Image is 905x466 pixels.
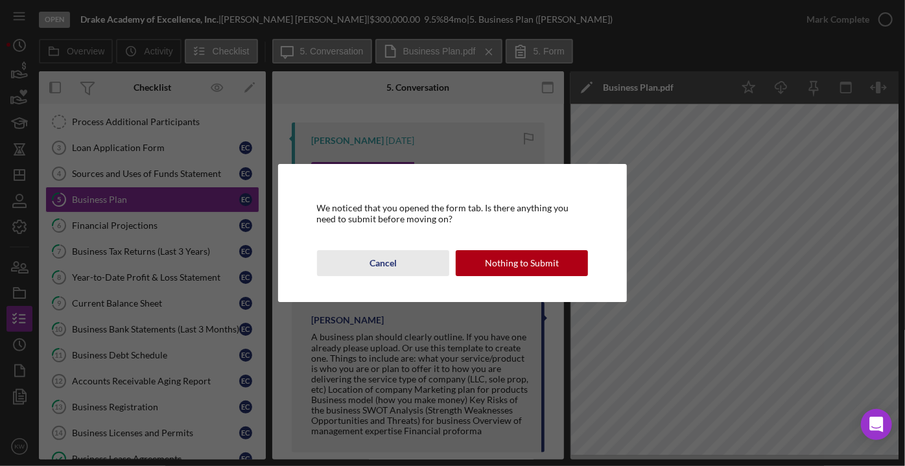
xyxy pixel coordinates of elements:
div: Open Intercom Messenger [861,409,892,440]
div: We noticed that you opened the form tab. Is there anything you need to submit before moving on? [317,203,589,224]
button: Cancel [317,250,449,276]
div: Nothing to Submit [485,250,559,276]
button: Nothing to Submit [456,250,588,276]
div: Cancel [370,250,397,276]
